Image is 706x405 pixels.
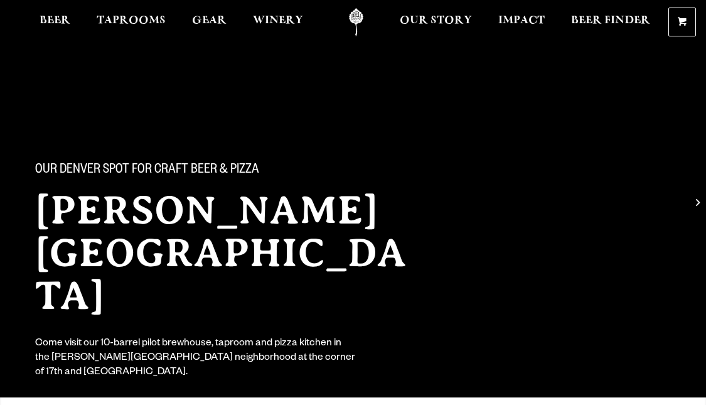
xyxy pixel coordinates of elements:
span: Beer Finder [571,16,650,26]
span: Our Denver spot for craft beer & pizza [35,163,259,179]
h2: [PERSON_NAME][GEOGRAPHIC_DATA] [35,189,427,317]
span: Our Story [400,16,472,26]
span: Beer [40,16,70,26]
a: Gear [184,8,235,36]
span: Impact [498,16,545,26]
a: Beer [31,8,78,36]
span: Taprooms [97,16,166,26]
span: Gear [192,16,227,26]
a: Beer Finder [563,8,658,36]
a: Impact [490,8,553,36]
span: Winery [253,16,303,26]
a: Odell Home [333,8,380,36]
a: Our Story [392,8,480,36]
a: Winery [245,8,311,36]
a: Taprooms [88,8,174,36]
div: Come visit our 10-barrel pilot brewhouse, taproom and pizza kitchen in the [PERSON_NAME][GEOGRAPH... [35,337,356,381]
